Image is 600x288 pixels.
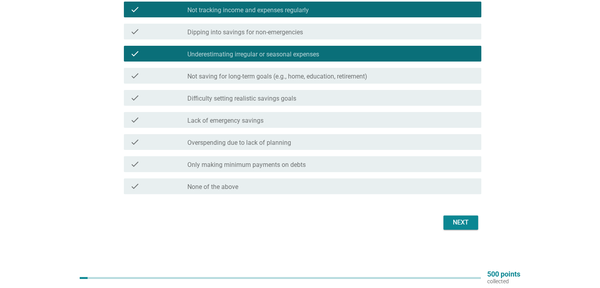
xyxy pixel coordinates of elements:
i: check [130,5,140,14]
div: Next [450,218,472,227]
p: collected [487,278,520,285]
i: check [130,49,140,58]
label: Underestimating irregular or seasonal expenses [187,50,319,58]
i: check [130,159,140,169]
i: check [130,115,140,125]
i: check [130,27,140,36]
label: None of the above [187,183,238,191]
p: 500 points [487,271,520,278]
label: Not tracking income and expenses regularly [187,6,309,14]
i: check [130,71,140,80]
label: Not saving for long-term goals (e.g., home, education, retirement) [187,73,367,80]
button: Next [443,215,478,230]
label: Lack of emergency savings [187,117,264,125]
i: check [130,181,140,191]
label: Overspending due to lack of planning [187,139,291,147]
i: check [130,93,140,103]
label: Difficulty setting realistic savings goals [187,95,296,103]
label: Only making minimum payments on debts [187,161,306,169]
label: Dipping into savings for non-emergencies [187,28,303,36]
i: check [130,137,140,147]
